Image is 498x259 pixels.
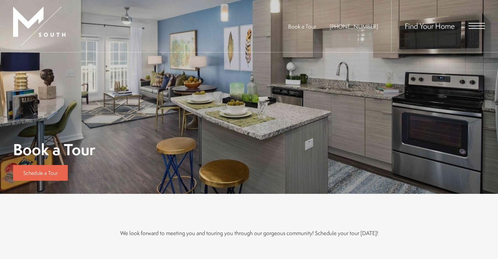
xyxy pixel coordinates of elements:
button: Open Menu [469,23,485,29]
a: Call Us at 813-570-8014 [330,23,378,30]
a: Book a Tour [288,23,316,30]
span: [PHONE_NUMBER] [330,23,378,30]
a: Find Your Home [405,21,455,31]
h1: Book a Tour [13,142,95,157]
span: Schedule a Tour [23,169,58,176]
a: Schedule a Tour [13,165,68,181]
p: We look forward to meeting you and touring you through our gorgeous community! Schedule your tour... [69,228,429,238]
img: MSouth [13,7,65,46]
